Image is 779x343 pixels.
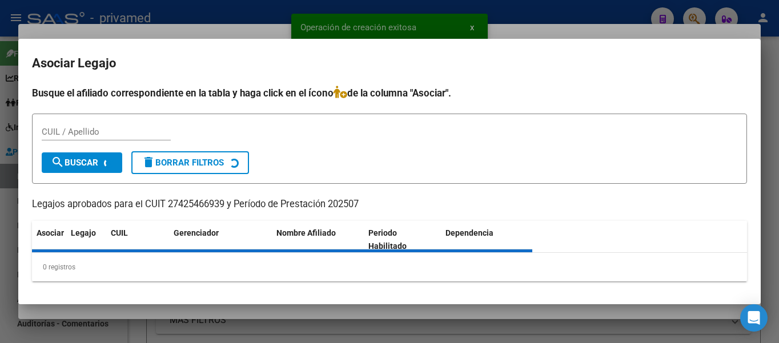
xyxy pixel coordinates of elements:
[169,221,272,259] datatable-header-cell: Gerenciador
[32,53,747,74] h2: Asociar Legajo
[51,155,65,169] mat-icon: search
[364,221,441,259] datatable-header-cell: Periodo Habilitado
[276,228,336,237] span: Nombre Afiliado
[272,221,364,259] datatable-header-cell: Nombre Afiliado
[32,86,747,100] h4: Busque el afiliado correspondiente en la tabla y haga click en el ícono de la columna "Asociar".
[106,221,169,259] datatable-header-cell: CUIL
[441,221,533,259] datatable-header-cell: Dependencia
[51,158,98,168] span: Buscar
[142,155,155,169] mat-icon: delete
[111,228,128,237] span: CUIL
[32,253,747,281] div: 0 registros
[37,228,64,237] span: Asociar
[131,151,249,174] button: Borrar Filtros
[445,228,493,237] span: Dependencia
[71,228,96,237] span: Legajo
[66,221,106,259] datatable-header-cell: Legajo
[42,152,122,173] button: Buscar
[740,304,768,332] div: Open Intercom Messenger
[368,228,407,251] span: Periodo Habilitado
[174,228,219,237] span: Gerenciador
[32,197,747,212] p: Legajos aprobados para el CUIT 27425466939 y Período de Prestación 202507
[142,158,224,168] span: Borrar Filtros
[32,221,66,259] datatable-header-cell: Asociar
